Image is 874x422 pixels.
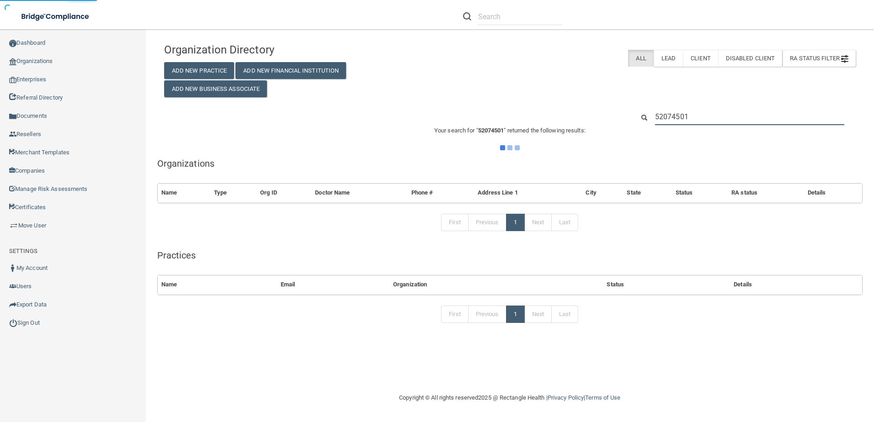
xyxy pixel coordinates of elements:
[157,125,863,136] p: Your search for " " returned the following results:
[9,131,16,138] img: ic_reseller.de258add.png
[9,77,16,83] img: enterprise.0d942306.png
[716,357,863,394] iframe: Drift Widget Chat Controller
[524,306,552,323] a: Next
[9,301,16,308] img: icon-export.b9366987.png
[164,44,385,56] h4: Organization Directory
[582,184,623,202] th: City
[164,62,234,79] button: Add New Practice
[585,394,620,401] a: Terms of Use
[654,50,683,67] label: Lead
[551,306,578,323] a: Last
[158,275,277,294] th: Name
[463,12,471,21] img: ic-search.3b580494.png
[655,108,844,125] input: Search
[9,319,17,327] img: ic_power_dark.7ecde6b1.png
[728,184,804,202] th: RA status
[158,184,210,202] th: Name
[506,214,525,231] a: 1
[157,250,863,260] h5: Practices
[157,158,863,169] h5: Organizations
[9,113,16,120] img: icon-documents.8dae5593.png
[478,127,504,134] span: 52074501
[672,184,728,202] th: Status
[718,50,783,67] label: Disabled Client
[9,283,16,290] img: icon-users.e205127d.png
[841,55,848,63] img: icon-filter@2x.21656d0b.png
[389,275,603,294] th: Organization
[235,62,346,79] button: Add New Financial Institution
[524,214,552,231] a: Next
[506,306,525,323] a: 1
[730,275,862,294] th: Details
[164,80,267,97] button: Add New Business Associate
[9,264,16,272] img: ic_user_dark.df1a06c3.png
[468,214,506,231] a: Previous
[500,145,520,150] img: ajax-loader.4d491dd7.gif
[623,184,671,202] th: State
[441,214,469,231] a: First
[478,8,562,25] input: Search
[9,246,37,257] label: SETTINGS
[441,306,469,323] a: First
[474,184,582,202] th: Address Line 1
[256,184,311,202] th: Org ID
[9,40,16,47] img: ic_dashboard_dark.d01f4a41.png
[9,221,18,230] img: briefcase.64adab9b.png
[14,7,98,26] img: bridge_compliance_login_screen.278c3ca4.svg
[9,58,16,65] img: organization-icon.f8decf85.png
[551,214,578,231] a: Last
[343,383,677,412] div: Copyright © All rights reserved 2025 @ Rectangle Health | |
[683,50,718,67] label: Client
[804,184,862,202] th: Details
[628,50,653,67] label: All
[311,184,407,202] th: Doctor Name
[603,275,730,294] th: Status
[790,55,848,62] span: RA Status Filter
[277,275,389,294] th: Email
[548,394,584,401] a: Privacy Policy
[408,184,474,202] th: Phone #
[468,306,506,323] a: Previous
[210,184,256,202] th: Type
